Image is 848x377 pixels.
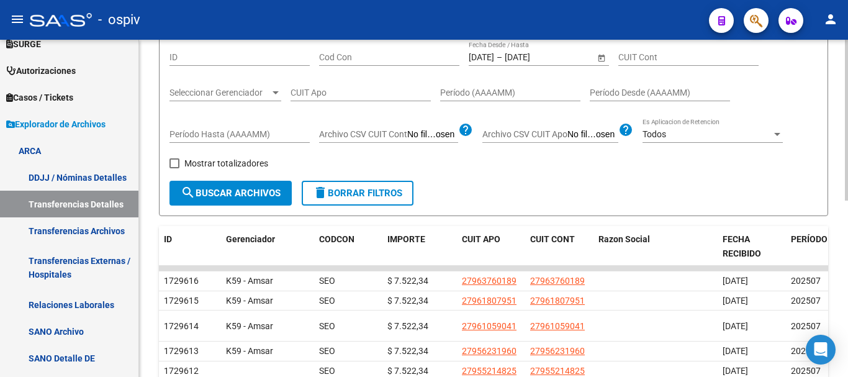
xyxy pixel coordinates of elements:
[806,335,836,365] div: Open Intercom Messenger
[319,346,335,356] span: SEO
[226,296,273,306] span: K59 - Amsar
[791,276,821,286] span: 202507
[10,12,25,27] mat-icon: menu
[567,129,618,140] input: Archivo CSV CUIT Apo
[387,234,425,244] span: IMPORTE
[791,321,821,331] span: 202507
[723,234,761,258] span: FECHA RECIBIDO
[314,226,358,267] datatable-header-cell: CODCON
[164,296,199,306] span: 1729615
[98,6,140,34] span: - ospiv
[319,321,335,331] span: SEO
[226,321,273,331] span: K59 - Amsar
[319,129,407,139] span: Archivo CSV CUIT Cont
[6,117,106,131] span: Explorador de Archivos
[458,122,473,137] mat-icon: help
[462,276,516,286] span: 27963760189
[598,234,650,244] span: Razon Social
[164,346,199,356] span: 1729613
[181,185,196,200] mat-icon: search
[462,234,500,244] span: CUIT APO
[791,296,821,306] span: 202507
[530,296,585,306] span: 27961807951
[791,346,821,356] span: 202507
[319,234,354,244] span: CODCON
[823,12,838,27] mat-icon: person
[313,188,402,199] span: Borrar Filtros
[723,296,748,306] span: [DATE]
[791,366,821,376] span: 202507
[462,346,516,356] span: 27956231960
[387,366,428,376] span: $ 7.522,34
[164,321,199,331] span: 1729614
[6,91,73,104] span: Casos / Tickets
[469,52,494,63] input: Fecha inicio
[505,52,566,63] input: Fecha fin
[169,181,292,206] button: Buscar Archivos
[618,122,633,137] mat-icon: help
[530,346,585,356] span: 27956231960
[718,226,786,267] datatable-header-cell: FECHA RECIBIDO
[319,276,335,286] span: SEO
[319,366,335,376] span: SEO
[164,234,172,244] span: ID
[723,366,748,376] span: [DATE]
[530,234,575,244] span: CUIT CONT
[462,296,516,306] span: 27961807951
[226,276,273,286] span: K59 - Amsar
[530,276,585,286] span: 27963760189
[226,234,275,244] span: Gerenciador
[313,185,328,200] mat-icon: delete
[382,226,457,267] datatable-header-cell: IMPORTE
[387,296,428,306] span: $ 7.522,34
[723,276,748,286] span: [DATE]
[407,129,458,140] input: Archivo CSV CUIT Cont
[482,129,567,139] span: Archivo CSV CUIT Apo
[221,226,314,267] datatable-header-cell: Gerenciador
[786,226,836,267] datatable-header-cell: PERÍODO
[593,226,718,267] datatable-header-cell: Razon Social
[164,366,199,376] span: 1729612
[791,234,828,244] span: PERÍODO
[387,276,428,286] span: $ 7.522,34
[169,88,270,98] span: Seleccionar Gerenciador
[595,51,608,64] button: Open calendar
[181,188,281,199] span: Buscar Archivos
[723,321,748,331] span: [DATE]
[159,226,221,267] datatable-header-cell: ID
[723,346,748,356] span: [DATE]
[462,366,516,376] span: 27955214825
[462,321,516,331] span: 27961059041
[387,321,428,331] span: $ 7.522,34
[643,129,666,139] span: Todos
[184,156,268,171] span: Mostrar totalizadores
[226,346,273,356] span: K59 - Amsar
[6,37,41,51] span: SURGE
[530,321,585,331] span: 27961059041
[457,226,525,267] datatable-header-cell: CUIT APO
[497,52,502,63] span: –
[525,226,593,267] datatable-header-cell: CUIT CONT
[302,181,413,206] button: Borrar Filtros
[530,366,585,376] span: 27955214825
[164,276,199,286] span: 1729616
[319,296,335,306] span: SEO
[6,64,76,78] span: Autorizaciones
[387,346,428,356] span: $ 7.522,34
